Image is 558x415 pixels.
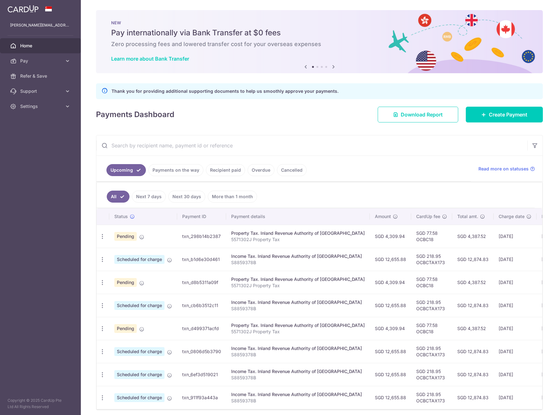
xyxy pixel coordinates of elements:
td: txn_b1d6e30d461 [177,248,226,271]
h6: Zero processing fees and lowered transfer cost for your overseas expenses [111,40,528,48]
a: Learn more about Bank Transfer [111,56,189,62]
span: Download Report [401,111,443,118]
span: Scheduled for charge [114,370,165,379]
td: [DATE] [494,386,537,409]
a: Recipient paid [206,164,245,176]
span: Amount [375,213,391,220]
td: txn_d8b5311a09f [177,271,226,294]
p: 5571302J Property Tax [231,236,365,243]
span: Read more on statuses [478,166,529,172]
span: Pending [114,232,137,241]
span: Settings [20,103,62,110]
td: SGD 4,309.94 [370,317,411,340]
span: Pending [114,278,137,287]
td: SGD 12,874.83 [452,386,494,409]
p: 5571302J Property Tax [231,282,365,289]
td: [DATE] [494,363,537,386]
div: Property Tax. Inland Revenue Authority of [GEOGRAPHIC_DATA] [231,230,365,236]
a: Cancelled [277,164,307,176]
td: [DATE] [494,225,537,248]
td: SGD 12,655.88 [370,386,411,409]
a: All [107,191,129,203]
div: Property Tax. Inland Revenue Authority of [GEOGRAPHIC_DATA] [231,322,365,329]
p: S8859378B [231,375,365,381]
p: NEW [111,20,528,25]
td: SGD 12,874.83 [452,340,494,363]
p: Thank you for providing additional supporting documents to help us smoothly approve your payments. [111,87,339,95]
input: Search by recipient name, payment id or reference [96,135,527,156]
a: Next 7 days [132,191,166,203]
img: Bank transfer banner [96,10,543,73]
div: Income Tax. Inland Revenue Authority of [GEOGRAPHIC_DATA] [231,253,365,259]
td: SGD 4,387.52 [452,271,494,294]
td: SGD 4,387.52 [452,225,494,248]
td: SGD 77.58 OCBC18 [411,317,452,340]
td: txn_d499371acfd [177,317,226,340]
a: Download Report [378,107,458,122]
td: txn_6ef3d519021 [177,363,226,386]
iframe: Opens a widget where you can find more information [518,396,552,412]
td: txn_0806d5b3790 [177,340,226,363]
span: Scheduled for charge [114,347,165,356]
span: Home [20,43,62,49]
td: txn_911f93a443a [177,386,226,409]
td: SGD 218.95 OCBCTAX173 [411,363,452,386]
span: Support [20,88,62,94]
a: Read more on statuses [478,166,535,172]
p: [PERSON_NAME][EMAIL_ADDRESS][PERSON_NAME][DOMAIN_NAME] [10,22,71,28]
span: Charge date [499,213,525,220]
div: Income Tax. Inland Revenue Authority of [GEOGRAPHIC_DATA] [231,299,365,305]
span: Create Payment [489,111,527,118]
td: SGD 218.95 OCBCTAX173 [411,386,452,409]
td: [DATE] [494,294,537,317]
p: S8859378B [231,398,365,404]
td: SGD 77.58 OCBC18 [411,225,452,248]
td: SGD 12,655.88 [370,340,411,363]
span: Pay [20,58,62,64]
a: Upcoming [106,164,146,176]
div: Income Tax. Inland Revenue Authority of [GEOGRAPHIC_DATA] [231,391,365,398]
td: SGD 12,874.83 [452,294,494,317]
img: CardUp [8,5,39,13]
td: [DATE] [494,340,537,363]
div: Income Tax. Inland Revenue Authority of [GEOGRAPHIC_DATA] [231,345,365,352]
p: 5571302J Property Tax [231,329,365,335]
p: S8859378B [231,352,365,358]
td: SGD 218.95 OCBCTAX173 [411,340,452,363]
div: Property Tax. Inland Revenue Authority of [GEOGRAPHIC_DATA] [231,276,365,282]
td: [DATE] [494,248,537,271]
td: SGD 12,874.83 [452,248,494,271]
td: SGD 4,309.94 [370,225,411,248]
td: txn_298b14b2387 [177,225,226,248]
span: Total amt. [457,213,478,220]
span: Scheduled for charge [114,301,165,310]
span: Status [114,213,128,220]
td: SGD 12,655.88 [370,363,411,386]
span: CardUp fee [416,213,440,220]
p: S8859378B [231,305,365,312]
td: [DATE] [494,271,537,294]
a: Payments on the way [148,164,203,176]
td: SGD 218.95 OCBCTAX173 [411,294,452,317]
td: SGD 218.95 OCBCTAX173 [411,248,452,271]
h4: Payments Dashboard [96,109,174,120]
a: Next 30 days [168,191,205,203]
td: SGD 12,655.88 [370,294,411,317]
span: Scheduled for charge [114,393,165,402]
td: [DATE] [494,317,537,340]
span: Refer & Save [20,73,62,79]
td: SGD 12,655.88 [370,248,411,271]
p: S8859378B [231,259,365,266]
th: Payment details [226,208,370,225]
a: Overdue [248,164,274,176]
a: Create Payment [466,107,543,122]
a: More than 1 month [208,191,257,203]
td: SGD 4,309.94 [370,271,411,294]
td: txn_cb6b3512c11 [177,294,226,317]
div: Income Tax. Inland Revenue Authority of [GEOGRAPHIC_DATA] [231,368,365,375]
span: Pending [114,324,137,333]
td: SGD 4,387.52 [452,317,494,340]
td: SGD 12,874.83 [452,363,494,386]
h5: Pay internationally via Bank Transfer at $0 fees [111,28,528,38]
td: SGD 77.58 OCBC18 [411,271,452,294]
